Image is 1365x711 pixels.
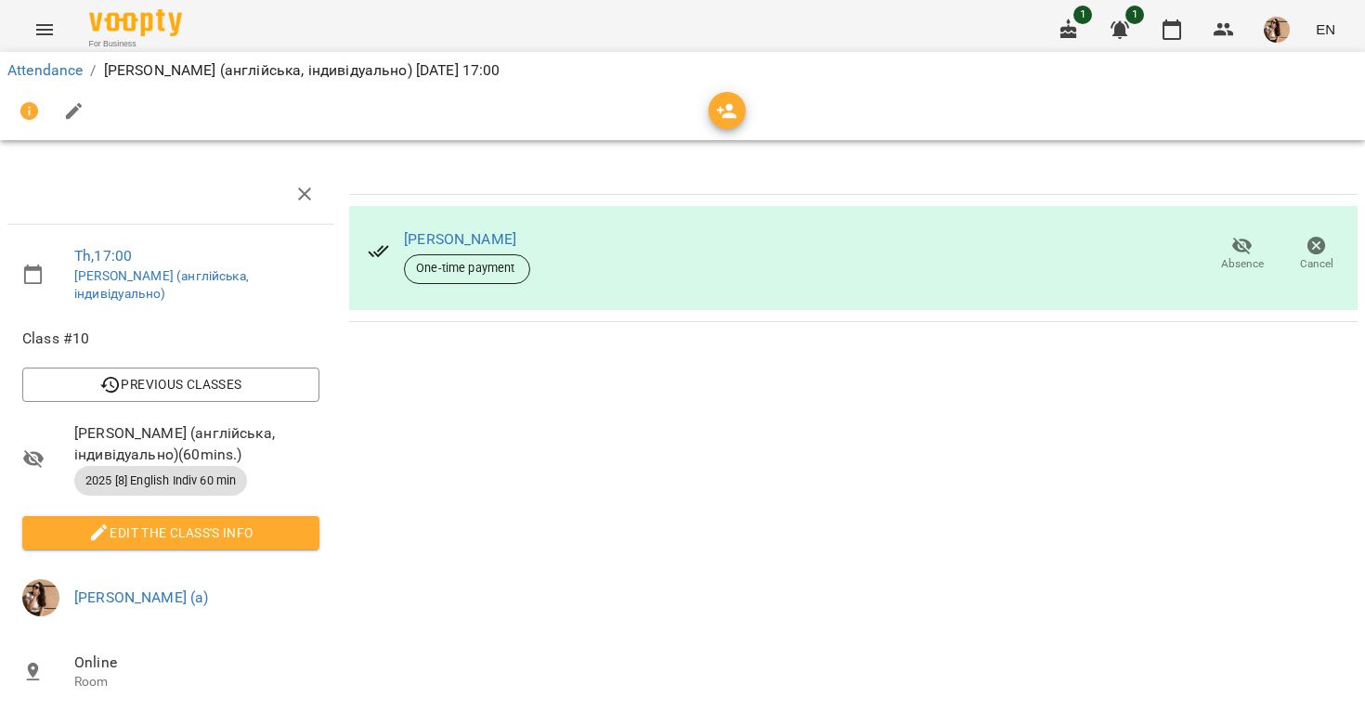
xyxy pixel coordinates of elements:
button: Absence [1205,228,1280,280]
span: Edit the class's Info [37,522,305,544]
span: Online [74,652,319,674]
span: 2025 [8] English Indiv 60 min [74,472,247,489]
button: Previous Classes [22,368,319,401]
span: Class #10 [22,328,319,350]
a: [PERSON_NAME] (а) [74,588,209,606]
button: Edit the class's Info [22,516,319,549]
button: Cancel [1280,228,1354,280]
img: da26dbd3cedc0bbfae66c9bd16ef366e.jpeg [22,579,59,616]
span: [PERSON_NAME] (англійська, індивідуально) ( 60 mins. ) [74,422,319,466]
li: / [90,59,96,82]
img: Voopty Logo [89,9,182,36]
a: [PERSON_NAME] (англійська, індивідуально) [74,268,249,302]
a: [PERSON_NAME] [404,230,516,248]
span: Absence [1221,256,1264,272]
button: Menu [22,7,67,52]
span: For Business [89,38,182,50]
a: Attendance [7,61,83,79]
button: EN [1308,12,1343,46]
span: EN [1316,19,1335,39]
img: da26dbd3cedc0bbfae66c9bd16ef366e.jpeg [1264,17,1290,43]
span: Previous Classes [37,373,305,395]
p: Room [74,673,319,692]
a: Th , 17:00 [74,247,132,265]
span: One-time payment [405,260,529,277]
span: 1 [1073,6,1092,24]
p: [PERSON_NAME] (англійська, індивідуально) [DATE] 17:00 [104,59,500,82]
nav: breadcrumb [7,59,1358,82]
span: 1 [1125,6,1144,24]
span: Cancel [1300,256,1333,272]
